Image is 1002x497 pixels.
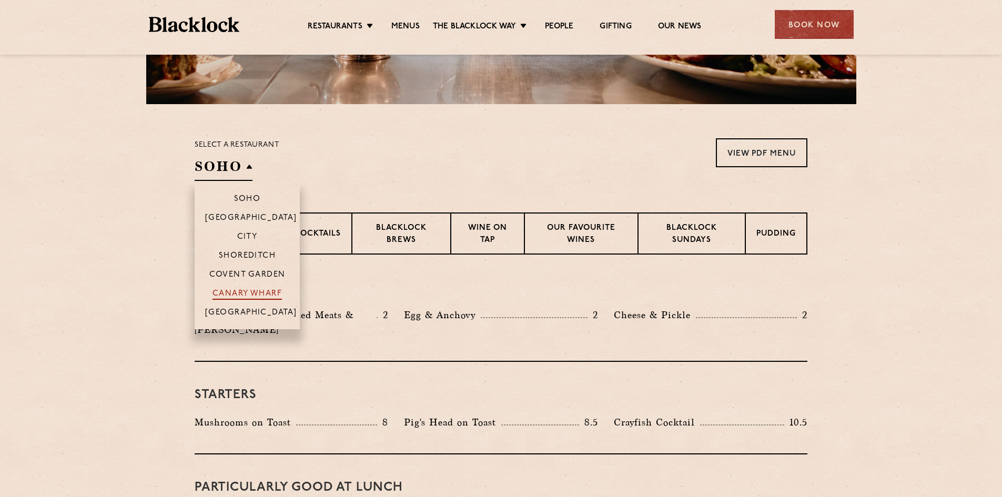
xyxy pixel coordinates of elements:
a: Gifting [600,22,631,33]
p: Soho [234,195,261,205]
a: Our News [658,22,702,33]
p: City [237,232,258,243]
p: 8.5 [579,415,598,429]
a: People [545,22,573,33]
p: Covent Garden [209,270,286,281]
p: Blacklock Sundays [649,222,734,247]
p: Egg & Anchovy [404,308,481,322]
p: Cocktails [294,228,341,241]
p: 2 [588,308,598,322]
p: Crayfish Cocktail [614,415,700,430]
p: Blacklock Brews [363,222,440,247]
p: 2 [378,308,388,322]
p: Pig's Head on Toast [404,415,501,430]
p: Cheese & Pickle [614,308,696,322]
p: Canary Wharf [212,289,282,300]
p: Select a restaurant [195,138,279,152]
p: [GEOGRAPHIC_DATA] [205,308,297,319]
p: Wine on Tap [462,222,513,247]
a: The Blacklock Way [433,22,516,33]
a: Restaurants [308,22,362,33]
p: Pudding [756,228,796,241]
p: Mushrooms on Toast [195,415,296,430]
p: Shoreditch [219,251,276,262]
a: Menus [391,22,420,33]
p: 10.5 [784,415,807,429]
div: Book Now [775,10,854,39]
p: Our favourite wines [535,222,626,247]
a: View PDF Menu [716,138,807,167]
img: BL_Textured_Logo-footer-cropped.svg [149,17,240,32]
p: [GEOGRAPHIC_DATA] [205,214,297,224]
h3: Starters [195,388,807,402]
h3: PARTICULARLY GOOD AT LUNCH [195,481,807,494]
h2: SOHO [195,157,252,181]
p: 8 [377,415,388,429]
p: 2 [797,308,807,322]
h3: Pre Chop Bites [195,281,807,295]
